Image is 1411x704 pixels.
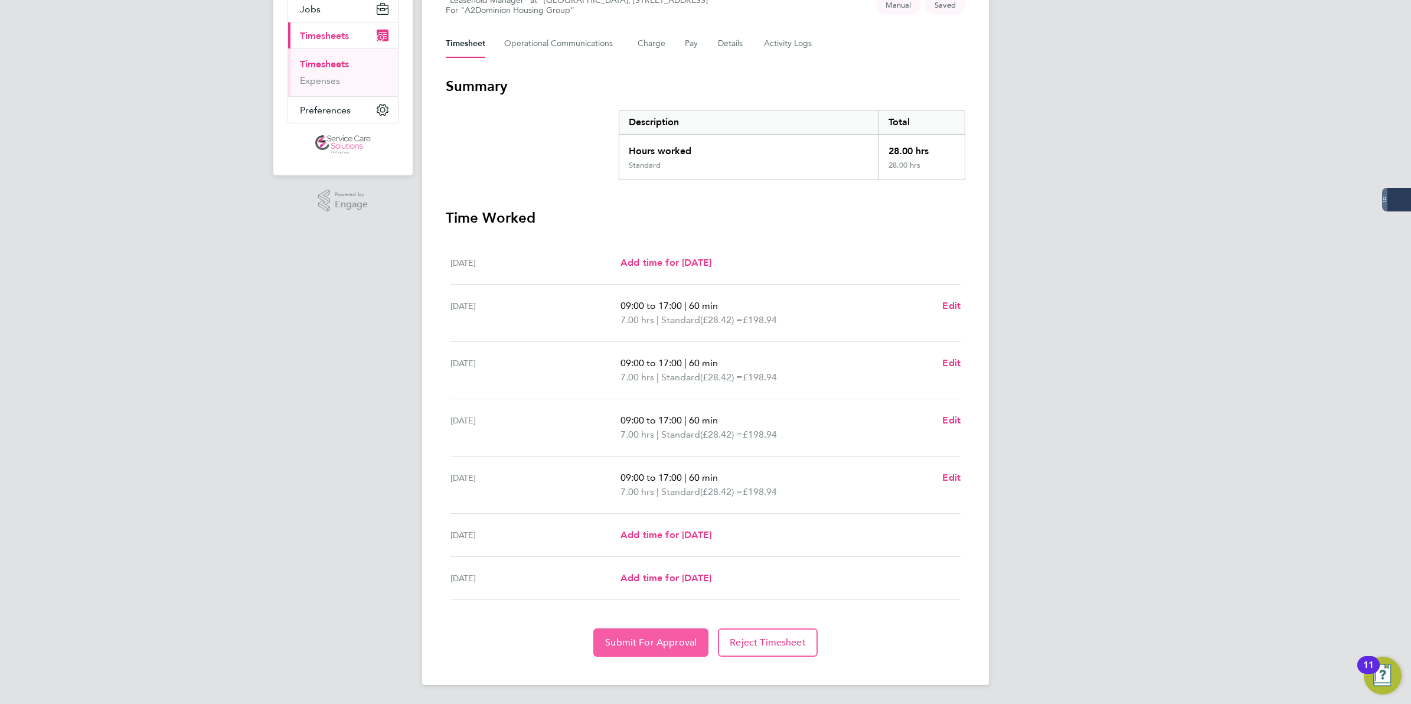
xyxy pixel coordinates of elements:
span: 7.00 hrs [620,486,654,497]
span: 09:00 to 17:00 [620,472,682,483]
a: Powered byEngage [318,190,368,212]
div: [DATE] [450,256,620,270]
span: 09:00 to 17:00 [620,415,682,426]
div: Hours worked [619,135,878,161]
span: Submit For Approval [605,637,697,648]
a: Edit [942,471,961,485]
span: (£28.42) = [700,429,743,440]
span: Engage [335,200,368,210]
button: Timesheets [288,22,398,48]
span: Powered by [335,190,368,200]
span: (£28.42) = [700,314,743,325]
span: Add time for [DATE] [620,257,711,268]
span: | [684,357,687,369]
a: Expenses [300,75,340,86]
span: £198.94 [743,371,777,383]
button: Reject Timesheet [718,628,818,657]
span: (£28.42) = [700,371,743,383]
h3: Summary [446,77,965,96]
span: 7.00 hrs [620,314,654,325]
span: 09:00 to 17:00 [620,357,682,369]
div: [DATE] [450,356,620,384]
span: Reject Timesheet [730,637,806,648]
span: £198.94 [743,429,777,440]
span: Add time for [DATE] [620,529,711,540]
div: 28.00 hrs [878,135,965,161]
h3: Time Worked [446,208,965,227]
span: Preferences [300,105,351,116]
div: Summary [619,110,965,180]
button: Submit For Approval [593,628,708,657]
span: Standard [661,485,700,499]
span: Jobs [300,4,321,15]
button: Preferences [288,97,398,123]
span: 7.00 hrs [620,371,654,383]
span: £198.94 [743,486,777,497]
div: [DATE] [450,471,620,499]
a: Add time for [DATE] [620,528,711,542]
span: | [684,472,687,483]
span: Standard [661,428,700,442]
div: For "A2Dominion Housing Group" [446,5,712,15]
span: Standard [661,313,700,327]
span: 60 min [689,300,718,311]
a: Timesheets [300,58,349,70]
span: 7.00 hrs [620,429,654,440]
a: Add time for [DATE] [620,256,711,270]
span: | [656,486,659,497]
span: | [656,429,659,440]
span: 60 min [689,415,718,426]
div: [DATE] [450,571,620,585]
span: (£28.42) = [700,486,743,497]
span: 60 min [689,357,718,369]
img: servicecare-logo-retina.png [315,135,371,154]
span: £198.94 [743,314,777,325]
span: | [656,371,659,383]
div: Description [619,110,878,134]
span: Timesheets [300,30,349,41]
button: Pay [685,30,699,58]
span: 60 min [689,472,718,483]
span: Standard [661,370,700,384]
div: Timesheets [288,48,398,96]
span: Add time for [DATE] [620,572,711,584]
div: Standard [629,161,661,170]
span: | [656,314,659,325]
div: Total [878,110,965,134]
span: Edit [942,415,961,426]
span: | [684,300,687,311]
span: Edit [942,300,961,311]
button: Operational Communications [504,30,619,58]
a: Go to home page [288,135,399,154]
button: Activity Logs [764,30,814,58]
div: 11 [1363,665,1374,680]
span: Edit [942,357,961,369]
section: Timesheet [446,77,965,657]
div: [DATE] [450,299,620,327]
div: 28.00 hrs [878,161,965,180]
button: Open Resource Center, 11 new notifications [1364,657,1402,695]
a: Edit [942,356,961,370]
span: Edit [942,472,961,483]
a: Edit [942,299,961,313]
div: [DATE] [450,528,620,542]
a: Add time for [DATE] [620,571,711,585]
button: Charge [638,30,666,58]
span: 09:00 to 17:00 [620,300,682,311]
button: Details [718,30,745,58]
a: Edit [942,413,961,428]
div: [DATE] [450,413,620,442]
button: Timesheet [446,30,485,58]
span: | [684,415,687,426]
